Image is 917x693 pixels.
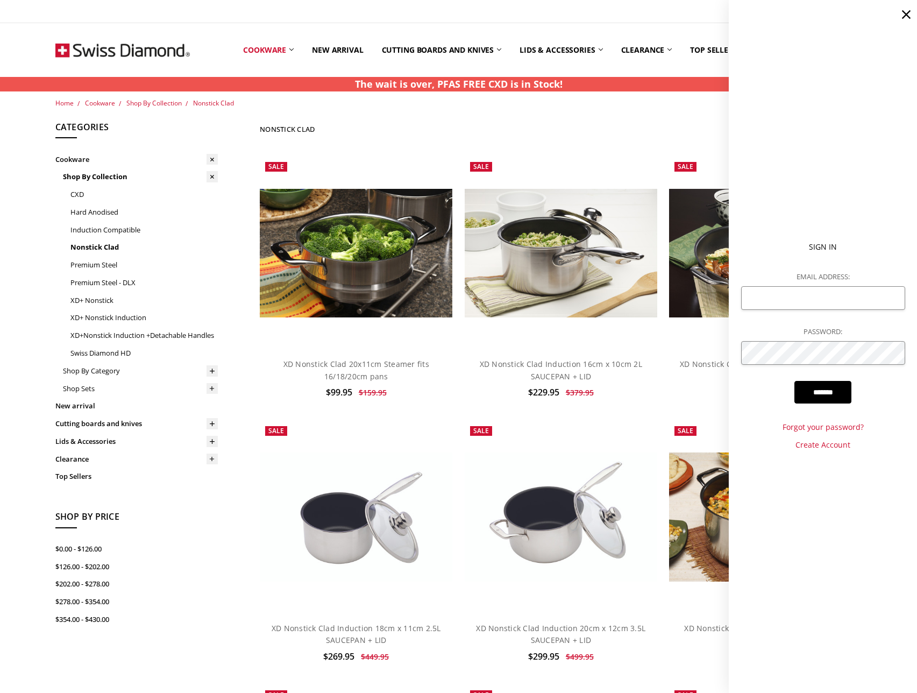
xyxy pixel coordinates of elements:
p: Sign In [741,241,905,253]
a: $278.00 - $354.00 [55,593,218,611]
img: XD Nonstick Clad Induction 20cm x 12cm 3.5L SAUCEPAN + LID [465,452,657,581]
a: XD Nonstick Clad Induction 20cm x 12cm 3.5L SAUCEPAN + LID [476,623,645,645]
label: Email Address: [741,271,905,282]
span: $159.95 [359,387,387,398]
a: Shop By Collection [126,98,182,108]
span: $499.95 [566,652,594,662]
a: XD Nonstick Clad Induction 16cm x 10cm 2L SAUCEPAN + LID [480,359,642,381]
a: Cutting boards and knives [55,415,218,433]
a: XD+Nonstick Induction +Detachable Handles [70,327,218,344]
a: XD Nonstick Clad Induction 18cm x 11cm 2.5L SAUCEPAN + LID [272,623,441,645]
a: XD Nonstick Clad Induction 18cm x 11cm 2.5L SAUCEPAN + LID [260,421,452,613]
span: Sale [268,426,284,435]
a: XD Nonstick Clad Induction 32cm x 9.5cm 5.5L WOK + LID [680,359,851,381]
a: XD Nonstick Clad 20x11cm Steamer fits 16/18/20cm pans [260,157,452,349]
img: XD Nonstick Clad Induction 32cm x 9.5cm 5.5L WOK + LID [669,189,862,317]
a: XD Nonstick Clad Induction 24cm x 13cm 6L DUTCH OVEN + LID [684,623,847,645]
span: $379.95 [566,387,594,398]
span: Sale [678,426,693,435]
img: XD Nonstick Clad 20x11cm Steamer fits 16/18/20cm pans [260,189,452,317]
span: $229.95 [528,386,559,398]
a: $126.00 - $202.00 [55,558,218,576]
h5: Categories [55,121,218,139]
a: XD Nonstick Clad Induction 32cm x 9.5cm 5.5L WOK + LID [669,157,862,349]
img: Free Shipping On Every Order [55,23,190,77]
a: New arrival [303,26,372,74]
a: Nonstick Clad [193,98,234,108]
a: Shop By Collection [63,168,218,186]
a: Premium Steel [70,256,218,274]
a: $202.00 - $278.00 [55,575,218,593]
span: Sale [678,162,693,171]
p: The wait is over, PFAS FREE CXD is in Stock! [355,77,563,91]
a: Cookware [55,151,218,168]
a: Create Account [741,439,905,451]
a: Forgot your password? [741,421,905,433]
a: XD Nonstick Clad Induction 16cm x 10cm 2L SAUCEPAN + LID [465,157,657,349]
a: XD+ Nonstick [70,292,218,309]
a: $0.00 - $126.00 [55,540,218,558]
a: XD Nonstick Clad Induction 20cm x 12cm 3.5L SAUCEPAN + LID [465,421,657,613]
a: Cookware [85,98,115,108]
a: Swiss Diamond HD [70,344,218,362]
span: Sale [473,162,489,171]
span: $269.95 [323,650,354,662]
a: Shop Sets [63,380,218,398]
h5: Shop By Price [55,510,218,528]
label: Password: [741,326,905,337]
span: $449.95 [361,652,389,662]
a: Induction Compatible [70,221,218,239]
a: Clearance [612,26,681,74]
a: Top Sellers [681,26,746,74]
a: Hard Anodised [70,203,218,221]
img: XD Nonstick Clad Induction 24cm x 13cm 6L DUTCH OVEN + LID [669,452,862,581]
span: $99.95 [326,386,352,398]
span: $299.95 [528,650,559,662]
a: XD Nonstick Clad 20x11cm Steamer fits 16/18/20cm pans [283,359,429,381]
h1: Nonstick Clad [260,125,315,133]
a: Lids & Accessories [55,433,218,450]
a: $354.00 - $430.00 [55,611,218,628]
img: XD Nonstick Clad Induction 18cm x 11cm 2.5L SAUCEPAN + LID [260,452,452,581]
a: Nonstick Clad [70,238,218,256]
a: Lids & Accessories [510,26,612,74]
a: XD Nonstick Clad Induction 24cm x 13cm 6L DUTCH OVEN + LID [669,421,862,613]
a: XD+ Nonstick Induction [70,309,218,327]
span: Sale [268,162,284,171]
a: Top Sellers [55,468,218,485]
a: New arrival [55,397,218,415]
a: Clearance [55,450,218,468]
a: Cookware [234,26,303,74]
a: Home [55,98,74,108]
span: Sale [473,426,489,435]
img: XD Nonstick Clad Induction 16cm x 10cm 2L SAUCEPAN + LID [465,189,657,317]
a: Premium Steel - DLX [70,274,218,292]
a: CXD [70,186,218,203]
a: Cutting boards and knives [373,26,511,74]
a: Shop By Category [63,362,218,380]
